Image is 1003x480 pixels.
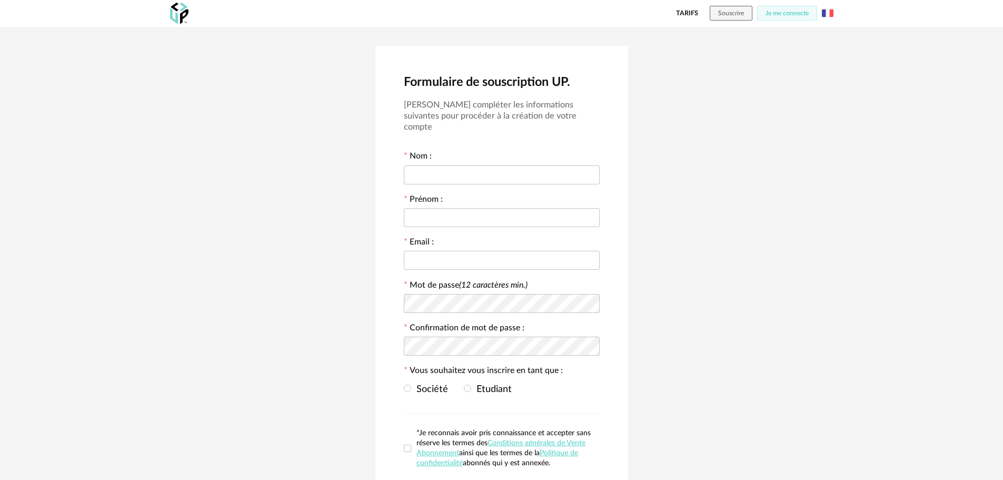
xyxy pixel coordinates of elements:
[404,324,524,335] label: Confirmation de mot de passe :
[757,6,817,21] button: Je me connecte
[676,6,698,21] a: Tarifs
[404,367,563,377] label: Vous souhaitez vous inscrire en tant que :
[822,7,833,19] img: fr
[471,385,512,394] span: Etudiant
[404,195,443,206] label: Prénom :
[410,281,528,289] label: Mot de passe
[459,281,528,289] i: (12 caractères min.)
[416,429,591,467] span: *Je reconnais avoir pris connaissance et accepter sans réserve les termes des ainsi que les terme...
[404,238,434,249] label: Email :
[718,10,744,16] span: Souscrire
[710,6,752,21] button: Souscrire
[416,439,585,457] a: Conditions générales de Vente Abonnement
[404,100,600,133] h3: [PERSON_NAME] compléter les informations suivantes pour procéder à la création de votre compte
[170,3,188,24] img: OXP
[404,74,600,90] h2: Formulaire de souscription UP.
[766,10,809,16] span: Je me connecte
[411,385,448,394] span: Société
[404,152,432,163] label: Nom :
